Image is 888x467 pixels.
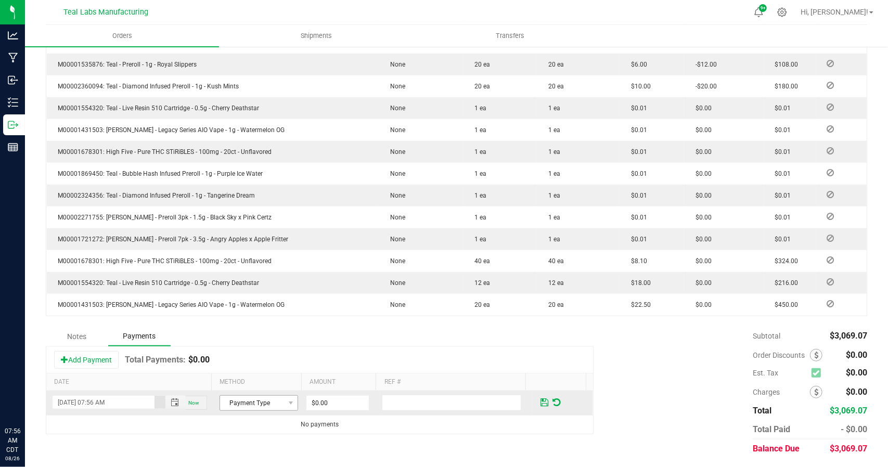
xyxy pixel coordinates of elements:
[53,105,260,112] span: M00001554320: Teal - Live Resin 510 Cartridge - 0.5g - Cherry Deathstar
[53,257,272,265] span: M00001678301: High Five - Pure THC STiRiBLES - 100mg - 20ct - Unflavored
[64,8,149,17] span: Teal Labs Manufacturing
[54,351,119,369] button: Add Payment
[690,61,717,68] span: -$12.00
[220,396,285,410] span: Payment Type
[823,301,839,307] span: Reject Inventory
[543,126,560,134] span: 1 ea
[753,424,790,434] span: Total Paid
[5,426,20,455] p: 07:56 AM CDT
[385,214,405,221] span: None
[469,61,490,68] span: 20 ea
[823,170,839,176] span: Reject Inventory
[770,83,799,90] span: $180.00
[690,279,712,287] span: $0.00
[543,192,560,199] span: 1 ea
[385,279,405,287] span: None
[770,61,799,68] span: $108.00
[385,126,405,134] span: None
[690,126,712,134] span: $0.00
[753,369,807,377] span: Est. Tax
[823,126,839,132] span: Reject Inventory
[108,327,171,346] div: Payments
[469,214,486,221] span: 1 ea
[543,279,564,287] span: 12 ea
[543,105,560,112] span: 1 ea
[626,279,651,287] span: $18.00
[469,301,490,308] span: 20 ea
[753,444,800,453] span: Balance Due
[626,301,651,308] span: $22.50
[8,30,18,41] inline-svg: Analytics
[385,61,405,68] span: None
[8,97,18,108] inline-svg: Inventory
[823,213,839,219] span: Reject Inventory
[690,192,712,199] span: $0.00
[469,105,486,112] span: 1 ea
[770,170,791,177] span: $0.01
[753,388,810,396] span: Charges
[53,170,263,177] span: M00001869450: Teal - Bubble Hash Infused Preroll - 1g - Purple Ice Water
[469,279,490,287] span: 12 ea
[482,31,539,41] span: Transfers
[823,60,839,67] span: Reject Inventory
[543,148,560,155] span: 1 ea
[626,83,651,90] span: $10.00
[543,214,560,221] span: 1 ea
[53,126,285,134] span: M00001431503: [PERSON_NAME] - Legacy Series AIO Vape - 1g - Watermelon OG
[823,257,839,263] span: Reject Inventory
[543,83,564,90] span: 20 ea
[469,236,486,243] span: 1 ea
[8,75,18,85] inline-svg: Inbound
[53,279,260,287] span: M00001554320: Teal - Live Resin 510 Cartridge - 0.5g - Cherry Deathstar
[385,83,405,90] span: None
[770,301,799,308] span: $450.00
[543,170,560,177] span: 1 ea
[469,83,490,90] span: 20 ea
[543,61,564,68] span: 20 ea
[770,192,791,199] span: $0.01
[830,406,867,416] span: $3,069.07
[812,366,826,380] span: Calculate excise tax
[543,257,564,265] span: 40 ea
[823,235,839,241] span: Reject Inventory
[8,53,18,63] inline-svg: Manufacturing
[188,355,210,365] p: $0.00
[301,421,339,428] span: No payments
[376,373,525,391] th: Ref #
[211,373,301,391] th: Method
[846,387,867,397] span: $0.00
[385,170,405,177] span: None
[770,236,791,243] span: $0.01
[823,191,839,198] span: Reject Inventory
[626,105,647,112] span: $0.01
[188,400,199,406] span: Now
[690,83,717,90] span: -$20.00
[626,61,647,68] span: $6.00
[770,105,791,112] span: $0.01
[690,236,712,243] span: $0.00
[690,257,712,265] span: $0.00
[770,214,791,221] span: $0.01
[46,373,211,391] th: Date
[53,192,255,199] span: M00002324356: Teal - Diamond Infused Preroll - 1g - Tangerine Dream
[287,31,346,41] span: Shipments
[841,424,867,434] span: - $0.00
[823,279,839,285] span: Reject Inventory
[46,327,108,346] div: Notes
[543,236,560,243] span: 1 ea
[469,257,490,265] span: 40 ea
[626,192,647,199] span: $0.01
[8,142,18,152] inline-svg: Reports
[414,25,608,47] a: Transfers
[385,105,405,112] span: None
[98,31,146,41] span: Orders
[469,126,486,134] span: 1 ea
[770,148,791,155] span: $0.01
[830,444,867,453] span: $3,069.07
[690,148,712,155] span: $0.00
[25,25,219,47] a: Orders
[753,332,780,340] span: Subtotal
[690,170,712,177] span: $0.00
[219,25,413,47] a: Shipments
[770,257,799,265] span: $324.00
